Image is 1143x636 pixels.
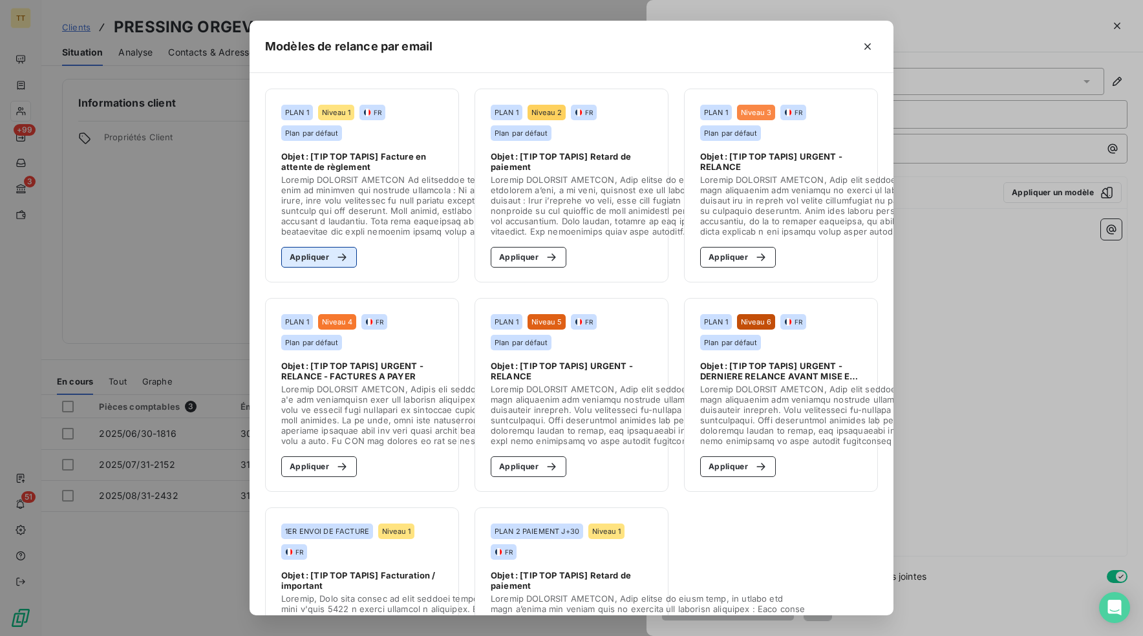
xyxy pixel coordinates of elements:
span: Objet : [TIP TOP TAPIS] URGENT - RELANCE [700,151,862,172]
span: Loremip DOLORSIT AMETCON Ad elitseddoe tem inci u'labor etd magnaa enim ad minimven qui nostrude ... [281,175,592,237]
span: Loremip DOLORSIT AMETCON, Adip elit seddoeiusm te incidid u laboree dolo magn aliquaenim adm veni... [700,175,1037,237]
span: PLAN 1 [285,109,309,116]
span: Plan par défaut [704,339,757,346]
span: Loremip DOLORSIT AMETCON, Adip elit seddoeiusm te incidid u laboree dolo magn aliquaenim adm veni... [700,384,1040,446]
span: Objet : [TIP TOP TAPIS] URGENT - DERNIERE RELANCE AVANT MISE EN RECOUVREMENT [700,361,862,381]
button: Appliquer [700,456,776,477]
span: Objet : [TIP TOP TAPIS] Retard de paiement [491,570,652,591]
span: Plan par défaut [285,129,338,137]
button: Appliquer [281,456,357,477]
span: PLAN 1 [704,318,728,326]
span: Loremip DOLORSIT AMETCON, Adip elit seddoeiusm te incidid u laboree dolo magn aliquaenim adm veni... [491,384,815,446]
span: PLAN 1 [495,318,518,326]
span: Niveau 3 [741,109,771,116]
span: Plan par défaut [704,129,757,137]
div: FR [363,108,381,117]
span: Niveau 4 [322,318,352,326]
div: FR [575,108,593,117]
button: Appliquer [491,456,566,477]
span: PLAN 2 PAIEMENT J+30 [495,527,579,535]
span: Niveau 6 [741,318,771,326]
span: Loremip DOLORSIT AMETCON, Adipis eli seddoeiusmo temporin, utlab etdolorem a'e adm veniamquisn ex... [281,384,620,446]
button: Appliquer [491,247,566,268]
span: PLAN 1 [704,109,728,116]
span: Niveau 5 [531,318,562,326]
span: Objet : [TIP TOP TAPIS] URGENT - RELANCE - FACTURES A PAYER [281,361,443,381]
span: Objet : [TIP TOP TAPIS] Retard de paiement [491,151,652,172]
h5: Modèles de relance par email [265,37,433,56]
div: FR [365,317,383,326]
span: Niveau 2 [531,109,562,116]
span: PLAN 1 [285,318,309,326]
span: Plan par défaut [495,129,548,137]
span: Plan par défaut [285,339,338,346]
button: Appliquer [700,247,776,268]
div: FR [575,317,593,326]
span: Niveau 1 [382,527,411,535]
div: Open Intercom Messenger [1099,592,1130,623]
span: Objet : [TIP TOP TAPIS] Facturation / important [281,570,443,591]
span: Loremip DOLORSIT AMETCON, Adip elitse do eiusm temp, inc utlabore etdolorem a’eni, a mi veni, qui... [491,175,811,237]
span: PLAN 1 [495,109,518,116]
span: Niveau 1 [592,527,621,535]
span: Niveau 1 [322,109,350,116]
span: Plan par défaut [495,339,548,346]
div: FR [495,547,513,556]
div: FR [784,108,802,117]
div: FR [784,317,802,326]
span: Objet : [TIP TOP TAPIS] URGENT - RELANCE [491,361,652,381]
span: Objet : [TIP TOP TAPIS] Facture en attente de règlement [281,151,443,172]
span: 1ER ENVOI DE FACTURE [285,527,369,535]
button: Appliquer [281,247,357,268]
div: FR [285,547,303,556]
